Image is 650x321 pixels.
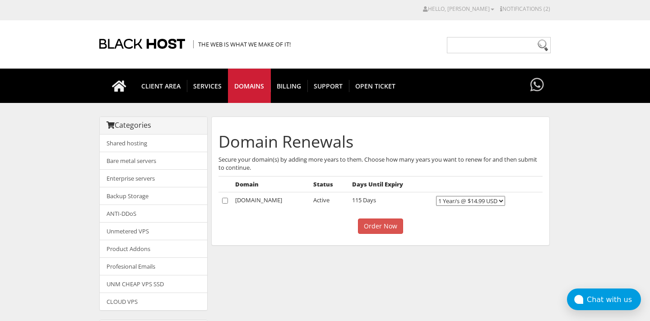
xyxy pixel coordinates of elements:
a: Unmetered VPS [100,222,207,240]
button: Chat with us [567,288,641,310]
span: Support [307,80,349,92]
a: Bare metal servers [100,152,207,170]
a: Notifications (2) [500,5,550,13]
a: Billing [270,69,308,103]
a: Hello, [PERSON_NAME] [423,5,494,13]
span: CLIENT AREA [135,80,187,92]
a: ANTI-DDoS [100,205,207,223]
a: UNM CHEAP VPS SSD [100,275,207,293]
a: Shared hosting [100,135,207,152]
input: Need help? [447,37,551,53]
td: [DOMAIN_NAME] [232,192,310,210]
a: Product Addons [100,240,207,258]
div: Chat with us [587,295,641,304]
a: Have questions? [528,69,546,102]
a: Open Ticket [349,69,402,103]
span: SERVICES [187,80,228,92]
a: Go to homepage [103,69,135,103]
span: Open Ticket [349,80,402,92]
a: SERVICES [187,69,228,103]
a: Backup Storage [100,187,207,205]
span: 115 Days [352,196,376,204]
span: Domains [228,80,271,92]
p: Secure your domain(s) by adding more years to them. Choose how many years you want to renew for a... [218,155,543,172]
a: Enterprise servers [100,169,207,187]
a: Profesional Emails [100,257,207,275]
span: The Web is what we make of it! [193,40,291,48]
th: Days Until Expiry [348,176,432,192]
a: CLIENT AREA [135,69,187,103]
h1: Domain Renewals [218,133,543,151]
a: Domains [228,69,271,103]
th: Status [310,176,348,192]
td: Active [310,192,348,210]
a: Support [307,69,349,103]
input: Order Now [358,219,403,234]
span: Billing [270,80,308,92]
th: Domain [232,176,310,192]
a: CLOUD VPS [100,293,207,310]
h3: Categories [107,121,200,130]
